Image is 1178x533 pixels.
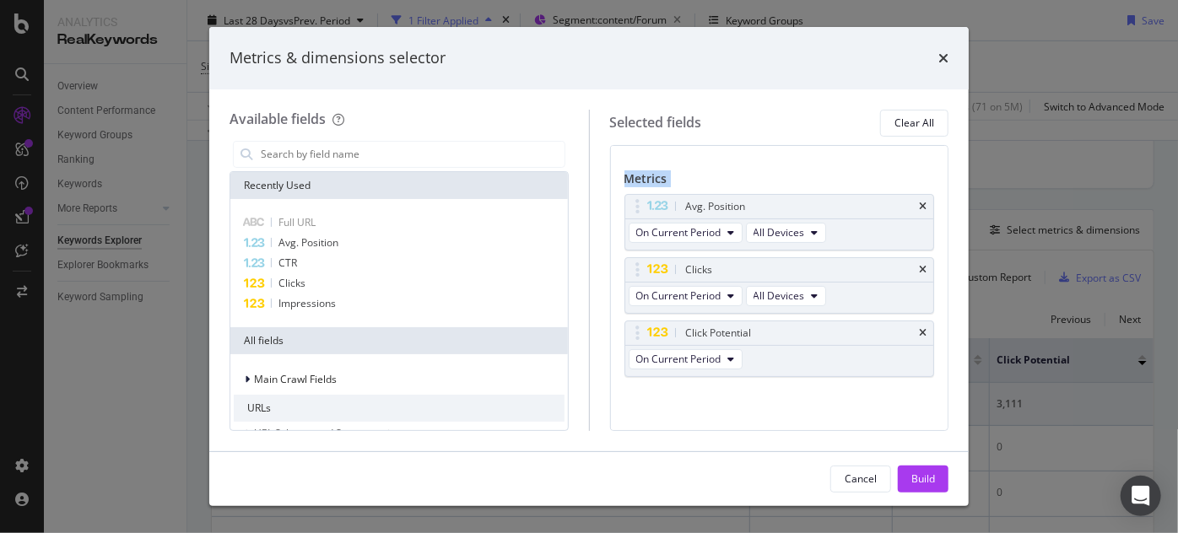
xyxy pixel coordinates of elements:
[209,27,969,506] div: modal
[746,223,826,243] button: All Devices
[230,110,326,128] div: Available fields
[254,426,402,440] span: URL Scheme and Segmentation
[254,372,337,386] span: Main Crawl Fields
[629,349,743,369] button: On Current Period
[230,327,568,354] div: All fields
[610,113,702,132] div: Selected fields
[686,198,746,215] div: Avg. Position
[830,466,891,493] button: Cancel
[880,110,948,137] button: Clear All
[1121,476,1161,516] div: Open Intercom Messenger
[278,296,336,310] span: Impressions
[938,47,948,69] div: times
[230,172,568,199] div: Recently Used
[686,325,752,342] div: Click Potential
[919,202,927,212] div: times
[894,116,934,130] div: Clear All
[754,288,805,303] span: All Devices
[278,235,338,250] span: Avg. Position
[278,215,316,229] span: Full URL
[911,471,935,486] div: Build
[624,170,935,194] div: Metrics
[624,257,935,314] div: ClickstimesOn Current PeriodAll Devices
[898,466,948,493] button: Build
[636,352,721,366] span: On Current Period
[754,225,805,240] span: All Devices
[624,320,935,377] div: Click PotentialtimesOn Current Period
[278,256,297,270] span: CTR
[845,471,877,486] div: Cancel
[629,286,743,306] button: On Current Period
[234,395,565,422] div: URLs
[746,286,826,306] button: All Devices
[230,47,446,69] div: Metrics & dimensions selector
[919,265,927,275] div: times
[636,288,721,303] span: On Current Period
[636,225,721,240] span: On Current Period
[629,223,743,243] button: On Current Period
[919,328,927,338] div: times
[686,261,713,278] div: Clicks
[278,276,305,290] span: Clicks
[624,194,935,250] div: Avg. PositiontimesOn Current PeriodAll Devices
[259,142,565,167] input: Search by field name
